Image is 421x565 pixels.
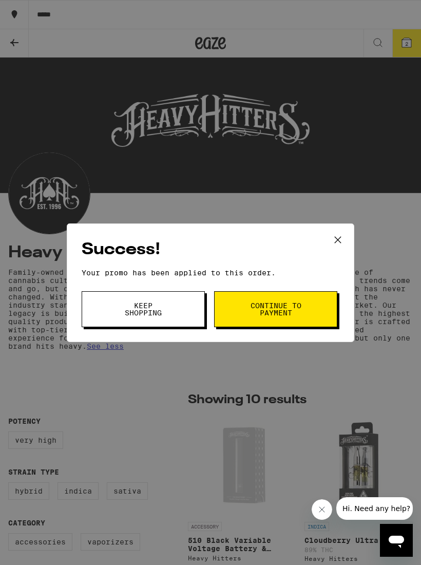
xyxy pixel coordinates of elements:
p: Your promo has been applied to this order. [82,269,339,277]
span: Keep Shopping [117,302,169,316]
button: Continue to payment [214,291,337,327]
span: Continue to payment [250,302,302,316]
iframe: Close message [312,499,332,520]
button: Keep Shopping [82,291,205,327]
iframe: Button to launch messaging window [380,524,413,557]
iframe: Message from company [336,497,413,520]
h2: Success! [82,238,339,261]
